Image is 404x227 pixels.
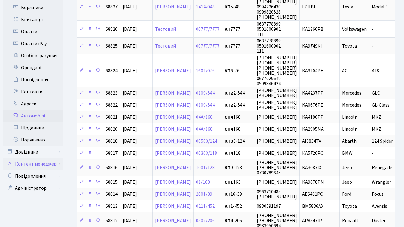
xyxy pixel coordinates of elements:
span: [PHONE_NUMBER] [257,138,297,145]
a: Повідомлення [3,170,63,182]
a: [PERSON_NAME] [155,114,191,120]
span: BM5886AX [302,203,323,210]
a: [PERSON_NAME] [155,138,191,145]
span: - [372,43,374,49]
span: Abarth [342,138,357,145]
b: СП1 [225,179,233,185]
a: Тестовий [155,43,176,49]
span: 124 Spider [372,138,393,145]
span: 16-39 [225,192,252,197]
span: Focus [372,191,384,197]
a: Контакти [3,86,63,98]
span: AE6461PO [302,191,323,197]
span: 68816 [106,164,118,171]
span: AI3834TA [302,138,321,145]
span: [DATE] [123,179,137,185]
a: Посвідчення [3,74,63,86]
a: [PERSON_NAME] [155,102,191,108]
a: [PERSON_NAME] [155,4,191,10]
a: Адміністратор [3,182,63,194]
span: [DATE] [123,26,137,33]
b: КТ [225,217,231,224]
span: Jeep [342,179,352,185]
span: Lincoln [342,114,357,120]
a: 1414/048 [196,4,215,10]
span: 68822 [106,102,118,108]
a: 00303/118 [196,150,217,157]
span: 68813 [106,203,118,210]
a: 04А/168 [196,126,213,132]
span: Volkswagen [342,26,367,33]
span: Wrangler [372,179,391,185]
b: КТ [225,164,231,171]
span: 68817 [106,150,118,157]
span: 0637778899 0501600902 111 [257,21,281,38]
a: [PERSON_NAME] [155,179,191,185]
span: [DATE] [123,102,137,108]
a: Квитанції [3,14,63,26]
span: [DATE] [123,217,137,224]
span: КА3087ІХ [302,164,321,171]
span: 3-124 [225,139,252,144]
span: [PHONE_NUMBER] [257,114,297,120]
a: 0211/452 [196,203,215,210]
span: КА5720РО [302,150,324,157]
span: 6-76 [225,68,252,73]
a: [PERSON_NAME] [155,90,191,96]
b: КТ [225,191,231,197]
span: Toyota [342,43,357,49]
span: Toyota [342,203,357,210]
a: Автомобілі [3,110,63,122]
span: [PHONE_NUMBER] [PHONE_NUMBER] [257,87,297,99]
span: ГРІНЧ [302,4,315,10]
b: КТ2 [225,102,233,108]
span: 7777 [225,44,252,48]
span: KA4237PP [302,90,323,96]
span: GL-Class [372,102,390,108]
b: КТ [225,67,231,74]
b: КТ [225,26,231,33]
span: KA4180PP [302,114,323,120]
span: [DATE] [123,191,137,197]
span: 2-544 [225,91,252,95]
span: Renegade [372,164,392,171]
a: Контент менеджер [3,158,63,170]
b: КТ [225,4,231,10]
span: [DATE] [123,203,137,210]
span: 68818 [106,138,118,145]
span: 68826 [106,26,118,33]
span: 428 [372,67,379,74]
span: АР8547ІР [302,217,322,224]
span: 68823 [106,90,118,96]
span: Ford [342,191,351,197]
span: 168 [225,127,252,132]
a: 2801/39 [196,191,212,197]
span: [PHONE_NUMBER] [257,150,297,157]
a: [PERSON_NAME] [155,126,191,132]
span: KA1366PB [302,26,323,33]
span: 2-544 [225,103,252,107]
span: 0980591197 [257,203,281,210]
b: СП4 [225,114,233,120]
span: [DATE] [123,4,137,10]
span: 1-452 [225,204,252,209]
a: 01/163 [196,179,210,185]
a: 00503/124 [196,138,217,145]
span: Mercedes [342,90,361,96]
a: 1602/076 [196,67,215,74]
span: BMW [342,150,353,157]
span: MKZ [372,126,381,132]
span: 118 [225,151,252,156]
span: 68820 [106,126,118,132]
a: 0109/544 [196,102,215,108]
a: Порушення [3,134,63,146]
span: Tesla [342,4,353,10]
a: Орендарі [3,62,63,74]
span: Model 3 [372,4,388,10]
span: 7777 [225,27,252,32]
span: 163 [225,180,252,185]
span: KA2905MA [302,126,324,132]
a: Щоденник [3,122,63,134]
a: [PERSON_NAME] [155,191,191,197]
a: 0502/206 [196,217,215,224]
